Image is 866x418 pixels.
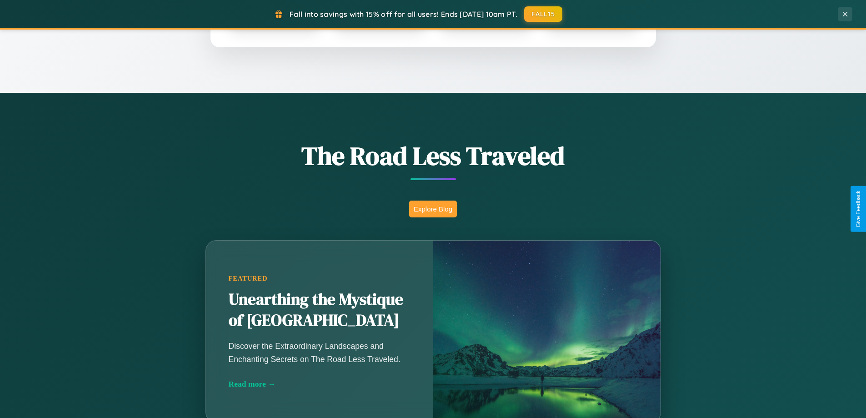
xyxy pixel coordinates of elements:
p: Discover the Extraordinary Landscapes and Enchanting Secrets on The Road Less Traveled. [229,340,410,365]
button: Explore Blog [409,201,457,217]
div: Featured [229,275,410,282]
div: Give Feedback [855,191,861,227]
h1: The Road Less Traveled [160,138,706,173]
h2: Unearthing the Mystique of [GEOGRAPHIC_DATA] [229,289,410,331]
span: Fall into savings with 15% off for all users! Ends [DATE] 10am PT. [290,10,517,19]
button: FALL15 [524,6,562,22]
div: Read more → [229,379,410,389]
